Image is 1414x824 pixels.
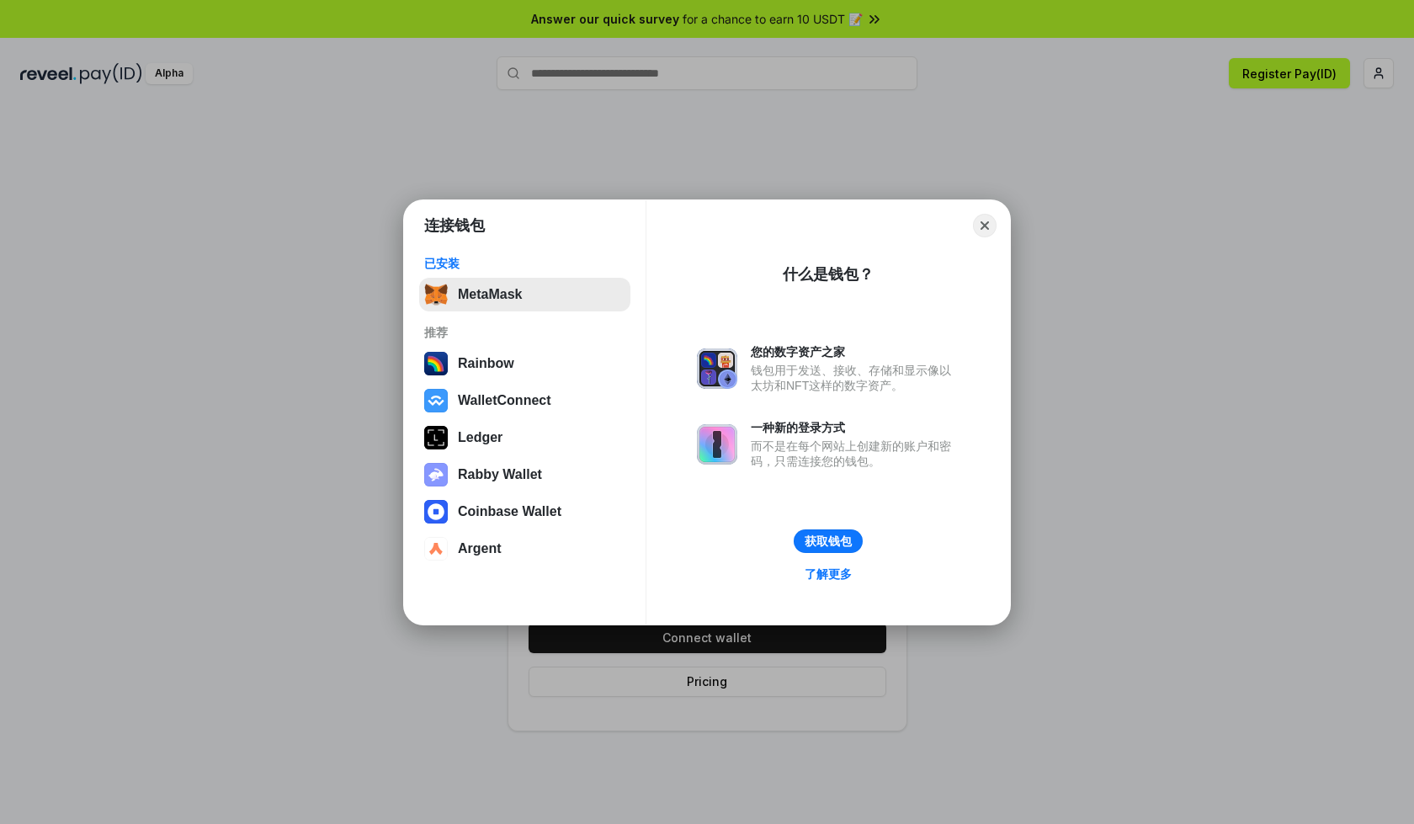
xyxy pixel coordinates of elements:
[458,504,561,519] div: Coinbase Wallet
[424,537,448,561] img: svg+xml,%3Csvg%20width%3D%2228%22%20height%3D%2228%22%20viewBox%3D%220%200%2028%2028%22%20fill%3D...
[751,439,959,469] div: 而不是在每个网站上创建新的账户和密码，只需连接您的钱包。
[419,458,630,492] button: Rabby Wallet
[697,348,737,389] img: svg+xml,%3Csvg%20xmlns%3D%22http%3A%2F%2Fwww.w3.org%2F2000%2Fsvg%22%20fill%3D%22none%22%20viewBox...
[805,566,852,582] div: 了解更多
[424,215,485,236] h1: 连接钱包
[419,421,630,455] button: Ledger
[424,352,448,375] img: svg+xml,%3Csvg%20width%3D%22120%22%20height%3D%22120%22%20viewBox%3D%220%200%20120%20120%22%20fil...
[419,384,630,417] button: WalletConnect
[805,534,852,549] div: 获取钱包
[458,356,514,371] div: Rainbow
[424,500,448,524] img: svg+xml,%3Csvg%20width%3D%2228%22%20height%3D%2228%22%20viewBox%3D%220%200%2028%2028%22%20fill%3D...
[783,264,874,284] div: 什么是钱包？
[697,424,737,465] img: svg+xml,%3Csvg%20xmlns%3D%22http%3A%2F%2Fwww.w3.org%2F2000%2Fsvg%22%20fill%3D%22none%22%20viewBox...
[794,529,863,553] button: 获取钱包
[458,467,542,482] div: Rabby Wallet
[751,363,959,393] div: 钱包用于发送、接收、存储和显示像以太坊和NFT这样的数字资产。
[419,532,630,566] button: Argent
[424,389,448,412] img: svg+xml,%3Csvg%20width%3D%2228%22%20height%3D%2228%22%20viewBox%3D%220%200%2028%2028%22%20fill%3D...
[458,541,502,556] div: Argent
[751,420,959,435] div: 一种新的登录方式
[424,426,448,449] img: svg+xml,%3Csvg%20xmlns%3D%22http%3A%2F%2Fwww.w3.org%2F2000%2Fsvg%22%20width%3D%2228%22%20height%3...
[424,256,625,271] div: 已安装
[424,463,448,486] img: svg+xml,%3Csvg%20xmlns%3D%22http%3A%2F%2Fwww.w3.org%2F2000%2Fsvg%22%20fill%3D%22none%22%20viewBox...
[458,430,502,445] div: Ledger
[419,495,630,529] button: Coinbase Wallet
[973,214,997,237] button: Close
[424,325,625,340] div: 推荐
[458,393,551,408] div: WalletConnect
[419,347,630,380] button: Rainbow
[419,278,630,311] button: MetaMask
[424,283,448,306] img: svg+xml,%3Csvg%20fill%3D%22none%22%20height%3D%2233%22%20viewBox%3D%220%200%2035%2033%22%20width%...
[458,287,522,302] div: MetaMask
[751,344,959,359] div: 您的数字资产之家
[795,563,862,585] a: 了解更多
